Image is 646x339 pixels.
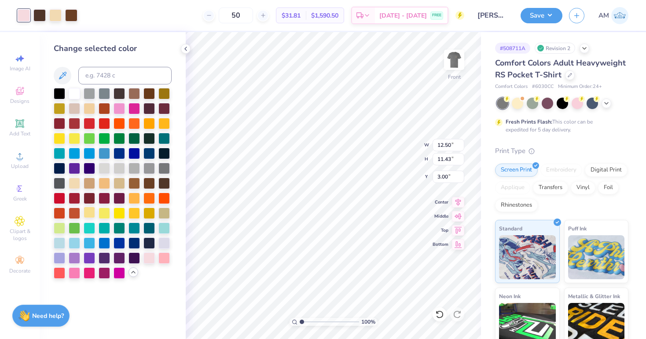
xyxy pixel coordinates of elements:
div: Transfers [533,181,568,194]
input: e.g. 7428 c [78,67,172,84]
span: $1,590.50 [311,11,338,20]
span: Top [433,227,448,233]
div: Digital Print [585,164,628,177]
button: Save [521,8,562,23]
span: Metallic & Glitter Ink [568,292,620,301]
div: # 508711A [495,43,530,54]
div: Screen Print [495,164,538,177]
div: Print Type [495,146,628,156]
img: Ava Miller [611,7,628,24]
div: Front [448,73,461,81]
span: Middle [433,213,448,219]
span: # 6030CC [532,83,554,91]
span: Clipart & logos [4,228,35,242]
strong: Need help? [32,312,64,320]
span: 100 % [361,318,375,326]
span: Greek [13,195,27,202]
span: Puff Ink [568,224,587,233]
span: FREE [432,12,441,18]
div: Embroidery [540,164,582,177]
span: Add Text [9,130,30,137]
span: Comfort Colors [495,83,528,91]
span: Comfort Colors Adult Heavyweight RS Pocket T-Shirt [495,58,626,80]
span: Image AI [10,65,30,72]
div: Rhinestones [495,199,538,212]
input: Untitled Design [471,7,514,24]
img: Standard [499,235,556,279]
div: Foil [598,181,619,194]
span: [DATE] - [DATE] [379,11,427,20]
span: Neon Ink [499,292,521,301]
strong: Fresh Prints Flash: [506,118,552,125]
span: Standard [499,224,522,233]
img: Puff Ink [568,235,625,279]
span: Decorate [9,267,30,274]
div: Revision 2 [535,43,575,54]
div: Vinyl [571,181,595,194]
div: Change selected color [54,43,172,55]
input: – – [219,7,253,23]
div: This color can be expedited for 5 day delivery. [506,118,614,134]
div: Applique [495,181,530,194]
a: AM [598,7,628,24]
span: Center [433,199,448,205]
span: Minimum Order: 24 + [558,83,602,91]
span: Upload [11,163,29,170]
img: Front [445,51,463,69]
span: Designs [10,98,29,105]
span: Bottom [433,241,448,248]
span: $31.81 [282,11,301,20]
span: AM [598,11,609,21]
